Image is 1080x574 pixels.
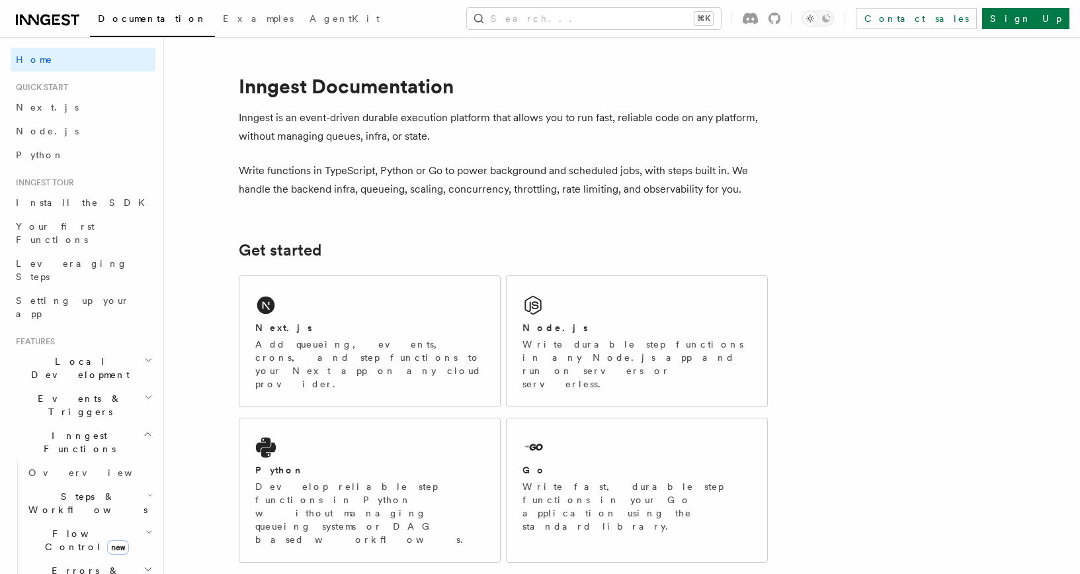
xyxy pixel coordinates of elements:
span: Install the SDK [16,197,153,208]
button: Toggle dark mode [802,11,834,26]
span: Inngest tour [11,177,74,188]
span: Inngest Functions [11,429,143,455]
button: Inngest Functions [11,424,155,461]
span: new [107,540,129,555]
span: Your first Functions [16,221,95,245]
button: Flow Controlnew [23,522,155,559]
p: Write durable step functions in any Node.js app and run on servers or serverless. [522,338,751,391]
a: Python [11,143,155,167]
a: Home [11,48,155,72]
a: Documentation [90,4,215,37]
h2: Go [522,463,546,477]
h2: Next.js [255,321,312,334]
span: Home [16,53,53,66]
h2: Node.js [522,321,588,334]
span: Next.js [16,102,79,113]
a: Overview [23,461,155,485]
button: Search...⌘K [467,8,721,29]
a: Your first Functions [11,215,155,252]
h2: Python [255,463,304,477]
span: Examples [223,13,294,24]
a: Install the SDK [11,191,155,215]
p: Inngest is an event-driven durable execution platform that allows you to run fast, reliable code ... [239,109,768,146]
a: GoWrite fast, durable step functions in your Go application using the standard library. [506,418,768,563]
a: Next.js [11,95,155,119]
a: Next.jsAdd queueing, events, crons, and step functions to your Next app on any cloud provider. [239,275,501,407]
span: Python [16,150,64,160]
button: Steps & Workflows [23,485,155,522]
span: Quick start [11,82,68,93]
a: PythonDevelop reliable step functions in Python without managing queueing systems or DAG based wo... [239,418,501,563]
span: Local Development [11,355,144,381]
a: Node.jsWrite durable step functions in any Node.js app and run on servers or serverless. [506,275,768,407]
p: Write fast, durable step functions in your Go application using the standard library. [522,480,751,533]
a: Node.js [11,119,155,143]
p: Write functions in TypeScript, Python or Go to power background and scheduled jobs, with steps bu... [239,162,768,199]
span: Leveraging Steps [16,258,128,282]
button: Local Development [11,350,155,387]
span: Documentation [98,13,207,24]
a: Get started [239,241,321,260]
a: AgentKit [302,4,388,36]
span: Steps & Workflows [23,490,147,516]
kbd: ⌘K [694,12,713,25]
a: Examples [215,4,302,36]
button: Events & Triggers [11,387,155,424]
span: Features [11,336,55,347]
span: Overview [28,467,165,478]
span: Flow Control [23,527,145,553]
a: Contact sales [856,8,977,29]
span: AgentKit [310,13,380,24]
a: Leveraging Steps [11,252,155,289]
a: Sign Up [982,8,1069,29]
h1: Inngest Documentation [239,74,768,98]
span: Node.js [16,126,79,136]
p: Develop reliable step functions in Python without managing queueing systems or DAG based workflows. [255,480,484,546]
p: Add queueing, events, crons, and step functions to your Next app on any cloud provider. [255,338,484,391]
a: Setting up your app [11,289,155,326]
span: Events & Triggers [11,392,144,418]
span: Setting up your app [16,295,130,319]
